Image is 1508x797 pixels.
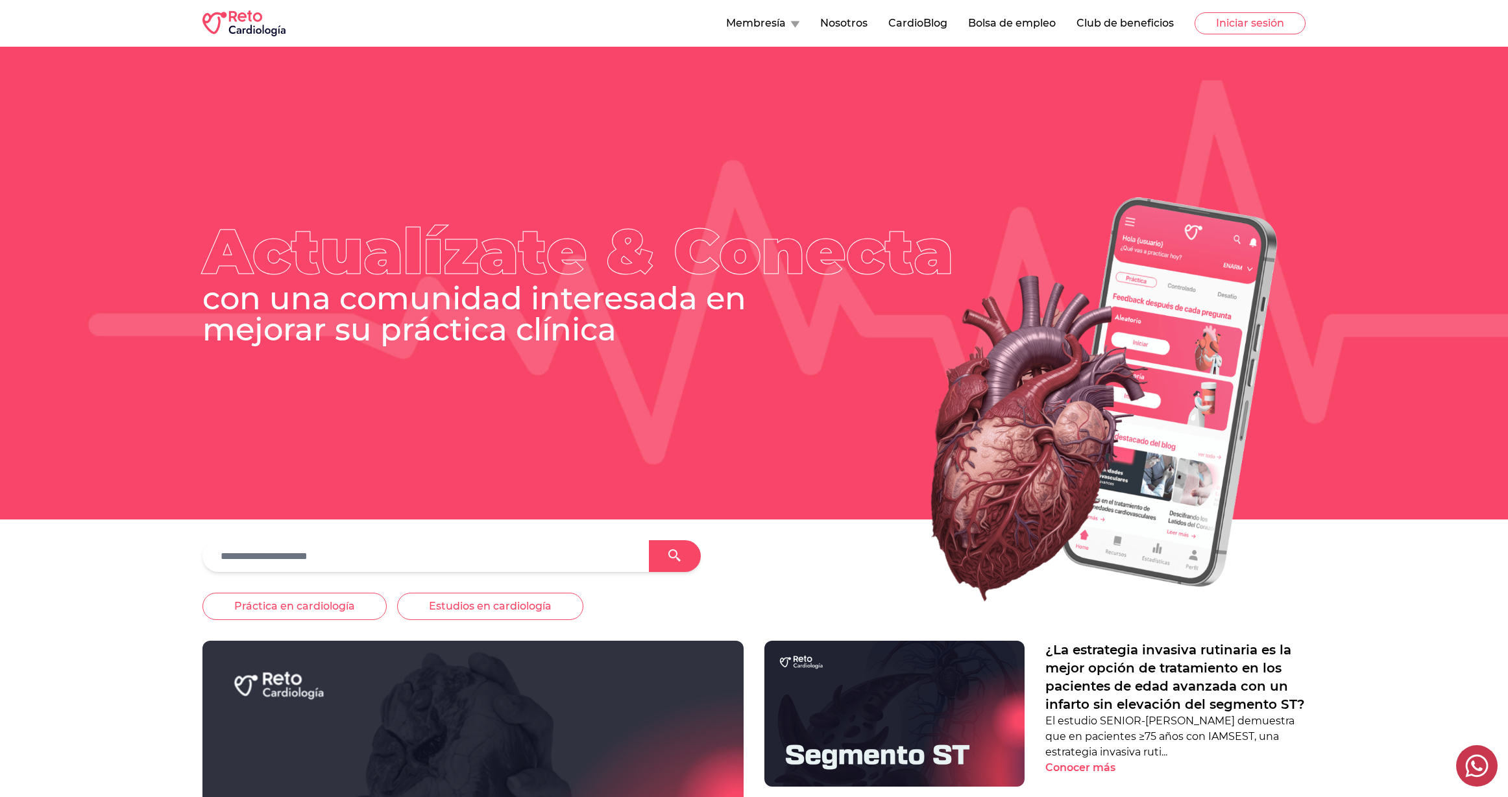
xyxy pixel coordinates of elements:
button: CardioBlog [888,16,947,31]
button: Estudios en cardiología [397,593,583,620]
button: Bolsa de empleo [968,16,1056,31]
button: Membresía [726,16,799,31]
a: ¿La estrategia invasiva rutinaria es la mejor opción de tratamiento en los pacientes de edad avan... [1045,641,1306,713]
p: El estudio SENIOR-[PERSON_NAME] demuestra que en pacientes ≥75 años con IAMSEST, una estrategia i... [1045,713,1306,760]
button: Club de beneficios [1076,16,1174,31]
img: RETO Cardio Logo [202,10,286,36]
button: Nosotros [820,16,868,31]
button: Práctica en cardiología [202,593,387,620]
img: Heart [834,174,1306,626]
a: Conocer más [1045,760,1306,776]
button: Iniciar sesión [1195,12,1306,34]
p: Conocer más [1045,760,1115,776]
img: ¿La estrategia invasiva rutinaria es la mejor opción de tratamiento en los pacientes de edad avan... [764,641,1025,787]
button: Conocer más [1045,760,1138,776]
